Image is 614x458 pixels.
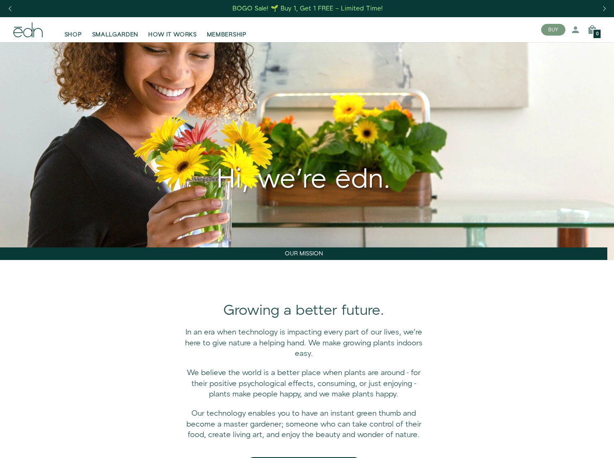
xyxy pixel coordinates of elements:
span: SHOP [64,31,82,39]
div: Growing a better future. [13,301,594,321]
a: SMALLGARDEN [87,21,144,39]
span: In an era when technology is impacting every part of our lives, we’re here to give nature a helpi... [185,327,423,359]
span: MEMBERSHIP [207,31,247,39]
a: MEMBERSHIP [202,21,252,39]
span: We believe the world is a better place when plants are around - for their positive psychological ... [187,368,421,399]
a: BOGO Sale! 🌱 Buy 1, Get 1 FREE – Limited Time! [232,2,384,15]
button: BUY [541,24,565,36]
span: 0 [596,32,599,36]
div: BOGO Sale! 🌱 Buy 1, Get 1 FREE – Limited Time! [232,4,383,13]
a: SHOP [59,21,87,39]
a: HOW IT WORKS [143,21,201,39]
span: Our technology enables you to have an instant green thumb and become a master gardener; someone w... [186,408,421,440]
span: HOW IT WORKS [148,31,196,39]
span: SMALLGARDEN [92,31,139,39]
